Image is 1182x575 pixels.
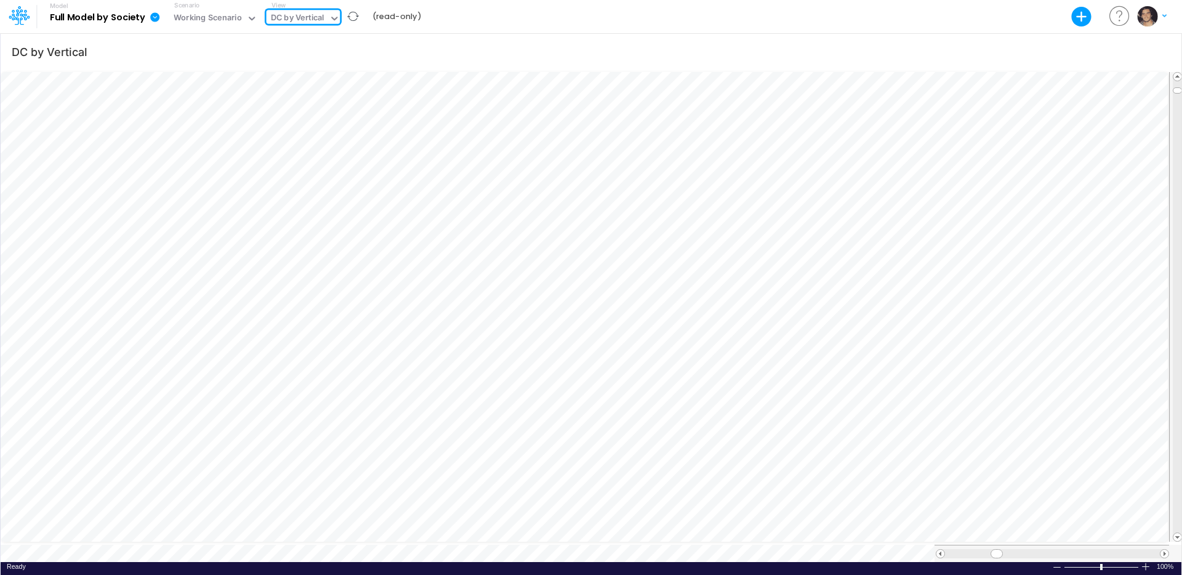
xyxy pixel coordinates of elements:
b: (read-only) [372,11,421,22]
div: Zoom [1064,562,1141,571]
span: Ready [7,563,26,570]
div: DC by Vertical [271,12,324,26]
div: In Ready mode [7,562,26,571]
span: 100% [1157,562,1175,571]
b: Full Model by Society [50,12,145,23]
label: Model [50,2,68,10]
div: Zoom [1100,564,1103,570]
label: View [271,1,286,10]
div: Zoom In [1141,562,1151,571]
div: Zoom Out [1052,563,1062,572]
div: Working Scenario [174,12,242,26]
label: Scenario [174,1,199,10]
div: Zoom level [1157,562,1175,571]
